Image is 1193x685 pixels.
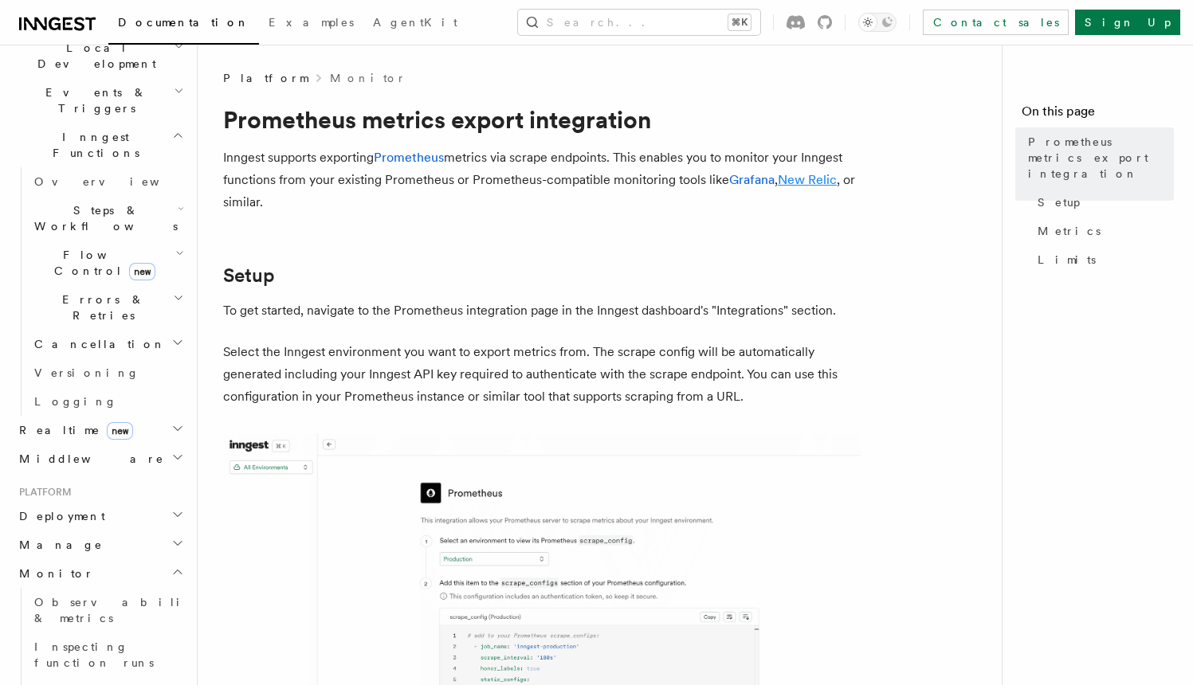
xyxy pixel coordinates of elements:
kbd: ⌘K [728,14,751,30]
span: Errors & Retries [28,292,173,323]
button: Steps & Workflows [28,196,187,241]
span: Middleware [13,451,164,467]
span: Deployment [13,508,105,524]
span: Examples [269,16,354,29]
a: Documentation [108,5,259,45]
a: Monitor [330,70,406,86]
button: Inngest Functions [13,123,187,167]
a: Inspecting function runs [28,632,187,677]
a: Logging [28,387,187,416]
a: Grafana [729,172,775,187]
span: Metrics [1038,223,1101,239]
span: Logging [34,395,117,408]
button: Manage [13,530,187,559]
span: Prometheus metrics export integration [1028,134,1174,182]
a: Setup [1031,188,1174,217]
button: Deployment [13,502,187,530]
span: Inspecting function runs [34,640,154,669]
a: Observability & metrics [28,588,187,632]
button: Events & Triggers [13,78,187,123]
p: Inngest supports exporting metrics via scrape endpoints. This enables you to monitor your Inngest... [223,147,861,213]
span: AgentKit [373,16,457,29]
a: Metrics [1031,217,1174,245]
span: Versioning [34,366,139,379]
span: Overview [34,175,198,188]
p: Select the Inngest environment you want to export metrics from. The scrape config will be automat... [223,341,861,408]
span: Observability & metrics [34,596,198,624]
a: Overview [28,167,187,196]
span: Monitor [13,566,94,581]
span: Platform [223,70,308,86]
button: Realtimenew [13,416,187,444]
a: New Relic [778,172,837,187]
button: Errors & Retries [28,285,187,330]
button: Cancellation [28,330,187,358]
button: Flow Controlnew [28,241,187,285]
span: Inngest Functions [13,129,172,161]
span: Events & Triggers [13,84,174,116]
span: Platform [13,486,72,499]
span: Steps & Workflows [28,202,178,234]
span: Cancellation [28,336,166,352]
span: Manage [13,537,103,553]
span: Setup [1038,194,1080,210]
span: Flow Control [28,247,175,279]
a: AgentKit [363,5,467,43]
button: Middleware [13,444,187,473]
a: Limits [1031,245,1174,274]
span: Limits [1038,252,1096,268]
a: Versioning [28,358,187,387]
h1: Prometheus metrics export integration [223,105,861,134]
h4: On this page [1022,102,1174,127]
div: Inngest Functions [13,167,187,416]
a: Examples [259,5,363,43]
button: Monitor [13,559,187,588]
a: Contact sales [923,10,1069,35]
button: Local Development [13,33,187,78]
button: Search...⌘K [518,10,760,35]
p: To get started, navigate to the Prometheus integration page in the Inngest dashboard's "Integrati... [223,299,861,322]
span: Realtime [13,422,133,438]
span: new [107,422,133,440]
span: Documentation [118,16,249,29]
a: Sign Up [1075,10,1180,35]
button: Toggle dark mode [858,13,897,32]
a: Prometheus metrics export integration [1022,127,1174,188]
a: Prometheus [374,150,444,165]
span: Local Development [13,40,174,72]
a: Setup [223,264,275,287]
span: new [129,263,155,280]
